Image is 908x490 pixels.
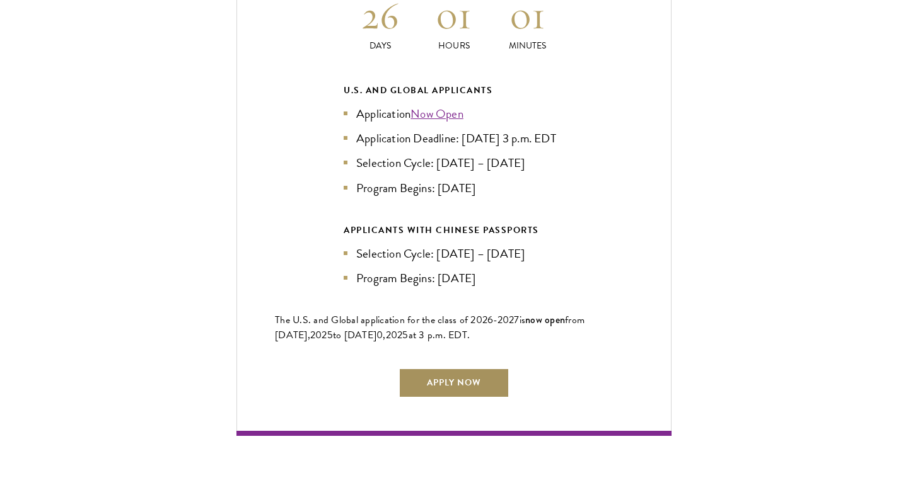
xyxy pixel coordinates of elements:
p: Hours [417,39,491,52]
span: at 3 p.m. EDT. [409,328,470,343]
span: 5 [327,328,333,343]
li: Application Deadline: [DATE] 3 p.m. EDT [344,129,564,147]
span: 7 [514,312,519,328]
span: 0 [376,328,383,343]
span: 202 [386,328,403,343]
span: now open [525,312,565,327]
li: Program Begins: [DATE] [344,179,564,197]
li: Application [344,105,564,123]
li: Selection Cycle: [DATE] – [DATE] [344,244,564,263]
span: to [DATE] [333,328,376,343]
span: 5 [402,328,408,343]
a: Now Open [410,105,463,123]
p: Minutes [491,39,564,52]
div: U.S. and Global Applicants [344,83,564,98]
span: is [520,312,526,328]
li: Selection Cycle: [DATE] – [DATE] [344,154,564,172]
span: 202 [310,328,327,343]
span: , [383,328,385,343]
a: Apply Now [399,368,509,398]
div: APPLICANTS WITH CHINESE PASSPORTS [344,222,564,238]
li: Program Begins: [DATE] [344,269,564,287]
span: from [DATE], [275,312,585,343]
span: -202 [493,312,514,328]
span: The U.S. and Global application for the class of 202 [275,312,487,328]
p: Days [344,39,417,52]
span: 6 [487,312,493,328]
